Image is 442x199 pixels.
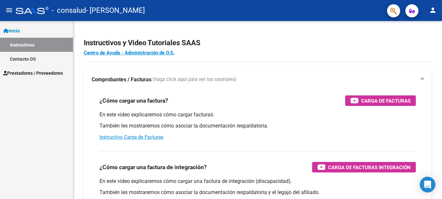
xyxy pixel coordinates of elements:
a: Instructivo Carga de Facturas [99,134,164,140]
mat-expansion-panel-header: Comprobantes / Facturas (haga click aquí para ver los tutoriales) [84,69,432,90]
span: - consalud [52,3,86,18]
span: Prestadores / Proveedores [3,70,63,77]
span: Carga de Facturas [361,97,411,105]
span: - [PERSON_NAME] [86,3,145,18]
span: Carga de Facturas Integración [328,163,411,171]
mat-icon: menu [5,6,13,14]
mat-icon: person [429,6,437,14]
button: Carga de Facturas Integración [312,162,416,172]
p: También les mostraremos cómo asociar la documentación respaldatoria y el legajo del afiliado. [99,189,416,196]
h2: Instructivos y Video Tutoriales SAAS [84,37,432,49]
p: En este video explicaremos cómo cargar una factura de integración (discapacidad). [99,178,416,185]
a: Centro de Ayuda - Administración de O.S. [84,50,174,56]
span: Inicio [3,27,20,34]
strong: Comprobantes / Facturas [92,76,151,83]
p: También les mostraremos cómo asociar la documentación respaldatoria. [99,122,416,129]
button: Carga de Facturas [345,95,416,106]
h3: ¿Cómo cargar una factura de integración? [99,163,207,172]
h3: ¿Cómo cargar una factura? [99,96,168,105]
p: En este video explicaremos cómo cargar facturas. [99,111,416,118]
div: Open Intercom Messenger [420,177,435,192]
span: (haga click aquí para ver los tutoriales) [153,76,236,83]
